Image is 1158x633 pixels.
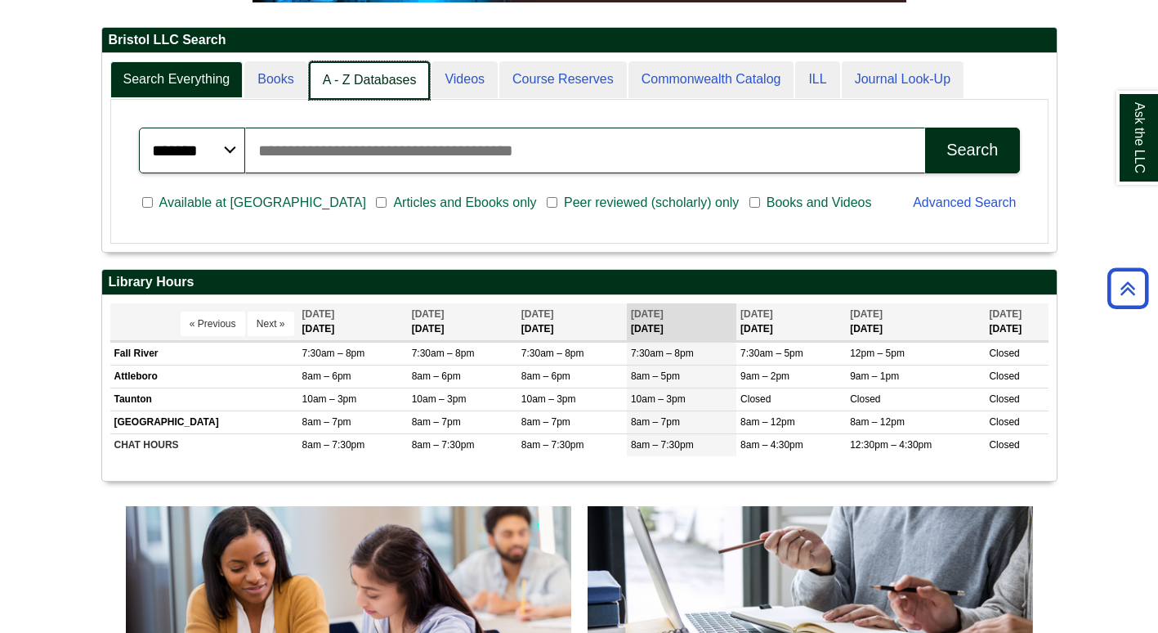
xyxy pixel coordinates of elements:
[925,128,1019,173] button: Search
[557,193,745,213] span: Peer reviewed (scholarly) only
[412,348,475,359] span: 7:30am – 8pm
[412,308,445,320] span: [DATE]
[631,393,686,405] span: 10am – 3pm
[740,439,803,451] span: 8am – 4:30pm
[248,312,294,336] button: Next »
[846,303,985,340] th: [DATE]
[387,193,543,213] span: Articles and Ebooks only
[989,348,1019,359] span: Closed
[740,416,795,428] span: 8am – 12pm
[631,308,664,320] span: [DATE]
[631,439,694,451] span: 8am – 7:30pm
[244,61,306,98] a: Books
[412,416,461,428] span: 8am – 7pm
[412,393,467,405] span: 10am – 3pm
[408,303,517,340] th: [DATE]
[850,308,883,320] span: [DATE]
[110,365,298,388] td: Attleboro
[631,416,680,428] span: 8am – 7pm
[946,141,998,159] div: Search
[521,439,584,451] span: 8am – 7:30pm
[989,370,1019,382] span: Closed
[142,195,153,210] input: Available at [GEOGRAPHIC_DATA]
[740,308,773,320] span: [DATE]
[302,416,351,428] span: 8am – 7pm
[627,303,736,340] th: [DATE]
[760,193,879,213] span: Books and Videos
[309,61,431,100] a: A - Z Databases
[110,61,244,98] a: Search Everything
[850,348,905,359] span: 12pm – 5pm
[102,270,1057,295] h2: Library Hours
[302,308,335,320] span: [DATE]
[110,434,298,457] td: CHAT HOURS
[302,370,351,382] span: 8am – 6pm
[521,393,576,405] span: 10am – 3pm
[521,416,570,428] span: 8am – 7pm
[153,193,373,213] span: Available at [GEOGRAPHIC_DATA]
[102,28,1057,53] h2: Bristol LLC Search
[850,370,899,382] span: 9am – 1pm
[985,303,1048,340] th: [DATE]
[181,312,245,336] button: « Previous
[1102,277,1154,299] a: Back to Top
[547,195,557,210] input: Peer reviewed (scholarly) only
[431,61,498,98] a: Videos
[740,393,771,405] span: Closed
[302,439,365,451] span: 8am – 7:30pm
[631,348,694,359] span: 7:30am – 8pm
[517,303,627,340] th: [DATE]
[850,416,905,428] span: 8am – 12pm
[740,370,789,382] span: 9am – 2pm
[989,393,1019,405] span: Closed
[412,370,461,382] span: 8am – 6pm
[631,370,680,382] span: 8am – 5pm
[913,195,1016,209] a: Advanced Search
[110,342,298,365] td: Fall River
[842,61,964,98] a: Journal Look-Up
[298,303,408,340] th: [DATE]
[850,393,880,405] span: Closed
[989,308,1022,320] span: [DATE]
[740,348,803,359] span: 7:30am – 5pm
[521,348,584,359] span: 7:30am – 8pm
[628,61,794,98] a: Commonwealth Catalog
[521,308,554,320] span: [DATE]
[412,439,475,451] span: 8am – 7:30pm
[989,416,1019,428] span: Closed
[110,411,298,434] td: [GEOGRAPHIC_DATA]
[850,439,932,451] span: 12:30pm – 4:30pm
[499,61,627,98] a: Course Reserves
[110,388,298,411] td: Taunton
[521,370,570,382] span: 8am – 6pm
[749,195,760,210] input: Books and Videos
[989,439,1019,451] span: Closed
[795,61,839,98] a: ILL
[376,195,387,210] input: Articles and Ebooks only
[302,348,365,359] span: 7:30am – 8pm
[736,303,846,340] th: [DATE]
[302,393,357,405] span: 10am – 3pm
